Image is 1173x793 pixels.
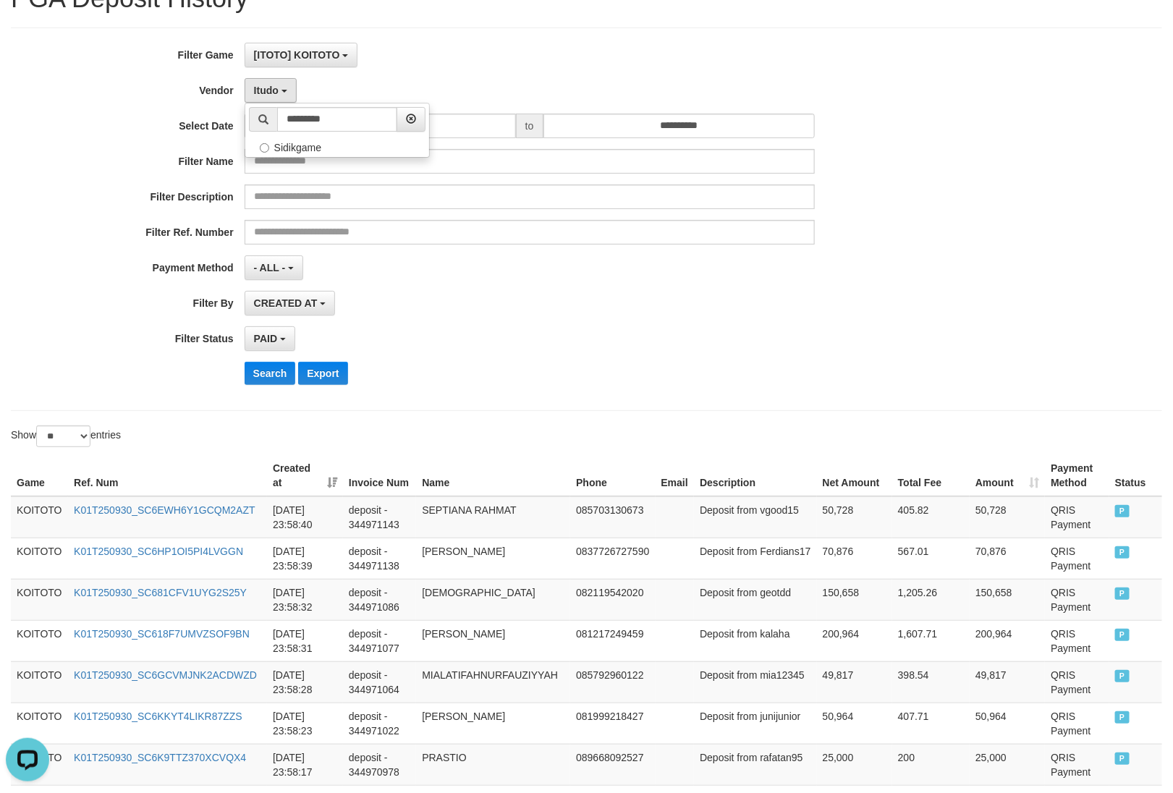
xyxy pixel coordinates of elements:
button: - ALL - [245,255,303,280]
span: to [516,114,543,138]
td: Deposit from kalaha [694,620,816,661]
span: [ITOTO] KOITOTO [254,49,340,61]
td: [DATE] 23:58:17 [267,744,343,785]
a: K01T250930_SC6EWH6Y1GCQM2AZT [74,504,255,516]
td: 567.01 [892,538,970,579]
td: KOITOTO [11,496,68,538]
td: 50,964 [970,703,1045,744]
td: Deposit from junijunior [694,703,816,744]
span: Itudo [254,85,279,96]
td: Deposit from vgood15 [694,496,816,538]
td: QRIS Payment [1045,703,1109,744]
td: 200,964 [970,620,1045,661]
label: Show entries [11,425,121,447]
td: 70,876 [817,538,892,579]
td: 1,205.26 [892,579,970,620]
td: 70,876 [970,538,1045,579]
td: PRASTIO [416,744,570,785]
td: QRIS Payment [1045,496,1109,538]
td: QRIS Payment [1045,579,1109,620]
button: Open LiveChat chat widget [6,6,49,49]
td: 085792960122 [570,661,655,703]
th: Invoice Num [343,455,416,496]
td: KOITOTO [11,703,68,744]
td: 25,000 [970,744,1045,785]
span: PAID [1115,546,1130,559]
span: PAID [1115,588,1130,600]
td: deposit - 344971086 [343,579,416,620]
td: [DEMOGRAPHIC_DATA] [416,579,570,620]
td: [PERSON_NAME] [416,620,570,661]
td: 082119542020 [570,579,655,620]
td: [DATE] 23:58:31 [267,620,343,661]
th: Net Amount [817,455,892,496]
td: 1,607.71 [892,620,970,661]
td: deposit - 344971022 [343,703,416,744]
button: PAID [245,326,295,351]
td: QRIS Payment [1045,538,1109,579]
td: [PERSON_NAME] [416,538,570,579]
td: QRIS Payment [1045,661,1109,703]
td: 200,964 [817,620,892,661]
td: [DATE] 23:58:32 [267,579,343,620]
td: 081217249459 [570,620,655,661]
th: Payment Method [1045,455,1109,496]
td: KOITOTO [11,620,68,661]
td: QRIS Payment [1045,620,1109,661]
span: CREATED AT [254,297,318,309]
td: KOITOTO [11,538,68,579]
span: PAID [1115,670,1130,682]
button: Itudo [245,78,297,103]
td: 150,658 [970,579,1045,620]
td: 081999218427 [570,703,655,744]
button: Export [298,362,347,385]
td: 49,817 [970,661,1045,703]
td: 089668092527 [570,744,655,785]
td: 085703130673 [570,496,655,538]
td: 50,964 [817,703,892,744]
label: Sidikgame [245,135,429,157]
td: Deposit from geotdd [694,579,816,620]
td: 150,658 [817,579,892,620]
td: [DATE] 23:58:40 [267,496,343,538]
td: [PERSON_NAME] [416,703,570,744]
th: Email [656,455,695,496]
th: Game [11,455,68,496]
th: Total Fee [892,455,970,496]
span: PAID [254,333,277,344]
td: 405.82 [892,496,970,538]
td: Deposit from mia12345 [694,661,816,703]
th: Amount: activate to sort column ascending [970,455,1045,496]
td: SEPTIANA RAHMAT [416,496,570,538]
span: PAID [1115,711,1130,724]
button: CREATED AT [245,291,336,315]
td: 0837726727590 [570,538,655,579]
th: Created at: activate to sort column ascending [267,455,343,496]
td: deposit - 344971077 [343,620,416,661]
td: 50,728 [970,496,1045,538]
td: deposit - 344971064 [343,661,416,703]
a: K01T250930_SC6GCVMJNK2ACDWZD [74,669,257,681]
span: - ALL - [254,262,286,273]
td: KOITOTO [11,579,68,620]
td: QRIS Payment [1045,744,1109,785]
select: Showentries [36,425,90,447]
td: 398.54 [892,661,970,703]
td: MIALATIFAHNURFAUZIYYAH [416,661,570,703]
span: PAID [1115,752,1130,765]
button: Search [245,362,296,385]
td: Deposit from Ferdians17 [694,538,816,579]
a: K01T250930_SC6HP1OI5PI4LVGGN [74,546,243,557]
td: 200 [892,744,970,785]
td: Deposit from rafatan95 [694,744,816,785]
td: 407.71 [892,703,970,744]
td: [DATE] 23:58:23 [267,703,343,744]
a: K01T250930_SC681CFV1UYG2S25Y [74,587,247,598]
td: [DATE] 23:58:39 [267,538,343,579]
span: PAID [1115,505,1130,517]
a: K01T250930_SC6KKYT4LIKR87ZZS [74,711,242,722]
th: Name [416,455,570,496]
span: PAID [1115,629,1130,641]
th: Ref. Num [68,455,267,496]
th: Description [694,455,816,496]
